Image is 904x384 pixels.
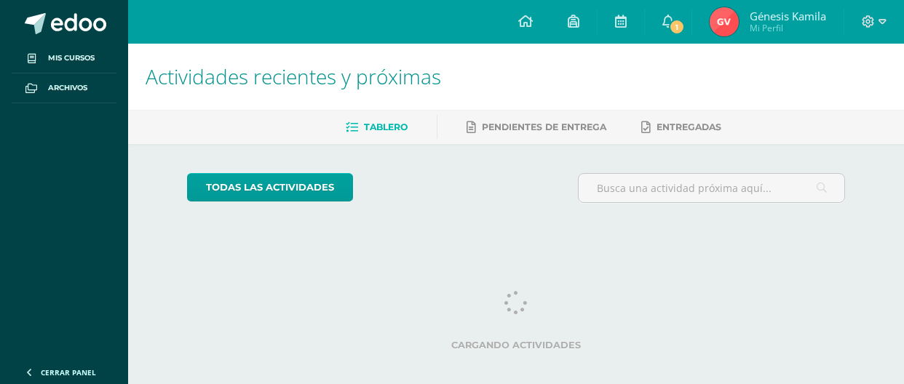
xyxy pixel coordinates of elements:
[187,173,353,201] a: todas las Actividades
[48,82,87,94] span: Archivos
[12,73,116,103] a: Archivos
[710,7,739,36] img: cb84ab7b6dd14cf89b79f802771bc091.png
[146,63,441,90] span: Actividades recientes y próximas
[12,44,116,73] a: Mis cursos
[187,340,846,351] label: Cargando actividades
[750,22,826,34] span: Mi Perfil
[641,116,721,139] a: Entregadas
[48,52,95,64] span: Mis cursos
[750,9,826,23] span: Génesis Kamila
[41,367,96,377] span: Cerrar panel
[579,174,845,202] input: Busca una actividad próxima aquí...
[364,121,408,132] span: Tablero
[467,116,606,139] a: Pendientes de entrega
[482,121,606,132] span: Pendientes de entrega
[657,121,721,132] span: Entregadas
[346,116,408,139] a: Tablero
[668,19,684,35] span: 1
